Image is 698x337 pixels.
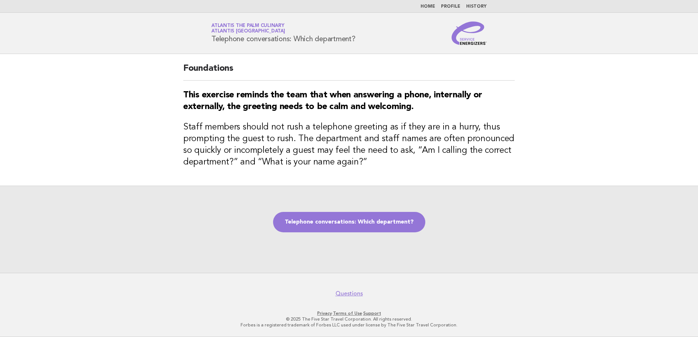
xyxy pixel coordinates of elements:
[421,4,435,9] a: Home
[183,91,482,111] strong: This exercise reminds the team that when answering a phone, internally or externally, the greetin...
[211,24,356,43] h1: Telephone conversations: Which department?
[211,29,285,34] span: Atlantis [GEOGRAPHIC_DATA]
[211,23,285,34] a: Atlantis The Palm CulinaryAtlantis [GEOGRAPHIC_DATA]
[126,316,572,322] p: © 2025 The Five Star Travel Corporation. All rights reserved.
[441,4,460,9] a: Profile
[126,310,572,316] p: · ·
[126,322,572,328] p: Forbes is a registered trademark of Forbes LLC used under license by The Five Star Travel Corpora...
[183,121,515,168] h3: Staff members should not rush a telephone greeting as if they are in a hurry, thus prompting the ...
[317,311,332,316] a: Privacy
[335,290,363,297] a: Questions
[333,311,362,316] a: Terms of Use
[452,22,487,45] img: Service Energizers
[363,311,381,316] a: Support
[183,63,515,81] h2: Foundations
[466,4,487,9] a: History
[273,212,425,232] a: Telephone conversations: Which department?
